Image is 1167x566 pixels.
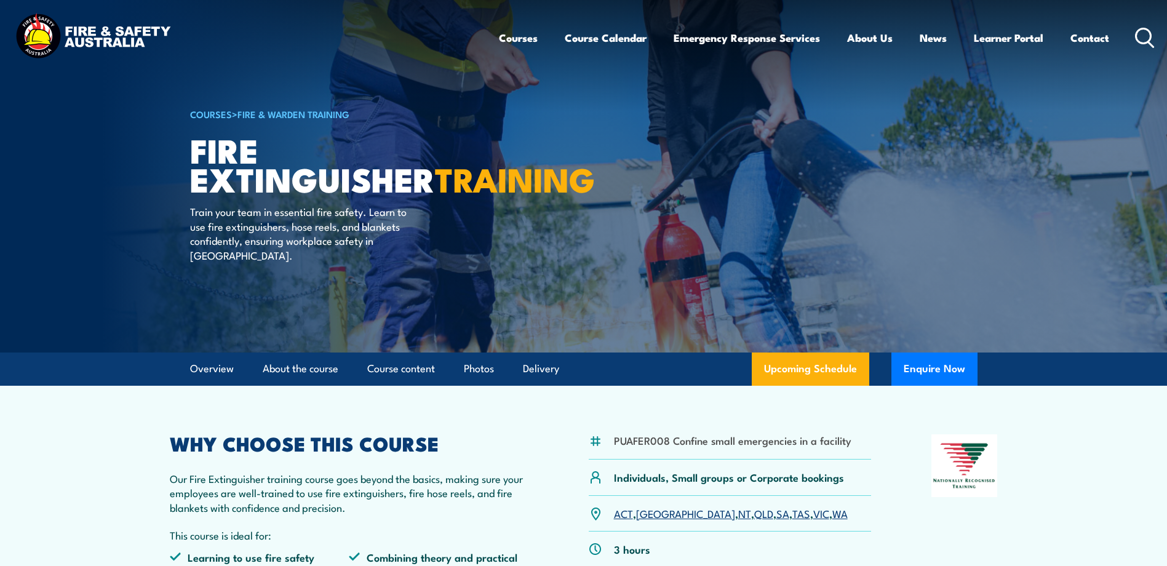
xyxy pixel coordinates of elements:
[1070,22,1109,54] a: Contact
[464,353,494,385] a: Photos
[190,204,415,262] p: Train your team in essential fire safety. Learn to use fire extinguishers, hose reels, and blanke...
[263,353,338,385] a: About the course
[776,506,789,520] a: SA
[847,22,893,54] a: About Us
[974,22,1043,54] a: Learner Portal
[190,107,232,121] a: COURSES
[636,506,735,520] a: [GEOGRAPHIC_DATA]
[614,506,848,520] p: , , , , , , ,
[170,434,529,452] h2: WHY CHOOSE THIS COURSE
[614,433,851,447] li: PUAFER008 Confine small emergencies in a facility
[565,22,647,54] a: Course Calendar
[170,528,529,542] p: This course is ideal for:
[190,106,494,121] h6: >
[832,506,848,520] a: WA
[367,353,435,385] a: Course content
[190,135,494,193] h1: Fire Extinguisher
[813,506,829,520] a: VIC
[752,353,869,386] a: Upcoming Schedule
[792,506,810,520] a: TAS
[190,353,234,385] a: Overview
[614,506,633,520] a: ACT
[614,542,650,556] p: 3 hours
[614,470,844,484] p: Individuals, Small groups or Corporate bookings
[738,506,751,520] a: NT
[237,107,349,121] a: Fire & Warden Training
[754,506,773,520] a: QLD
[499,22,538,54] a: Courses
[435,153,595,204] strong: TRAINING
[170,471,529,514] p: Our Fire Extinguisher training course goes beyond the basics, making sure your employees are well...
[920,22,947,54] a: News
[891,353,978,386] button: Enquire Now
[931,434,998,497] img: Nationally Recognised Training logo.
[674,22,820,54] a: Emergency Response Services
[523,353,559,385] a: Delivery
